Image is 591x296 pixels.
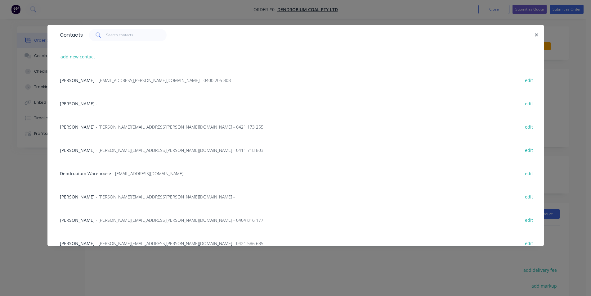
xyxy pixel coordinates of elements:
span: - [EMAIL_ADDRESS][DOMAIN_NAME] - [112,171,186,176]
div: Contacts [57,25,83,45]
span: - [PERSON_NAME][EMAIL_ADDRESS][PERSON_NAME][DOMAIN_NAME] - 0404 816 177 [96,217,263,223]
span: [PERSON_NAME] [60,217,95,223]
span: [PERSON_NAME] [60,77,95,83]
span: - [PERSON_NAME][EMAIL_ADDRESS][PERSON_NAME][DOMAIN_NAME] - [96,194,235,200]
button: add new contact [57,52,98,61]
button: edit [522,216,536,224]
button: edit [522,169,536,177]
button: edit [522,122,536,131]
span: [PERSON_NAME] [60,194,95,200]
span: Dendrobium Warehouse [60,171,111,176]
span: [PERSON_NAME] [60,101,95,107]
input: Search contacts... [106,29,167,41]
span: - [PERSON_NAME][EMAIL_ADDRESS][PERSON_NAME][DOMAIN_NAME] - 0421 173 255 [96,124,263,130]
span: - [EMAIL_ADDRESS][PERSON_NAME][DOMAIN_NAME] - 0400 205 308 [96,77,231,83]
span: - [96,101,97,107]
span: [PERSON_NAME] [60,124,95,130]
span: - [PERSON_NAME][EMAIL_ADDRESS][PERSON_NAME][DOMAIN_NAME] - 0421 586 635 [96,240,263,246]
button: edit [522,239,536,247]
span: [PERSON_NAME] [60,240,95,246]
button: edit [522,76,536,84]
button: edit [522,192,536,201]
span: - [PERSON_NAME][EMAIL_ADDRESS][PERSON_NAME][DOMAIN_NAME] - 0411 718 803 [96,147,263,153]
button: edit [522,99,536,107]
button: edit [522,146,536,154]
span: [PERSON_NAME] [60,147,95,153]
